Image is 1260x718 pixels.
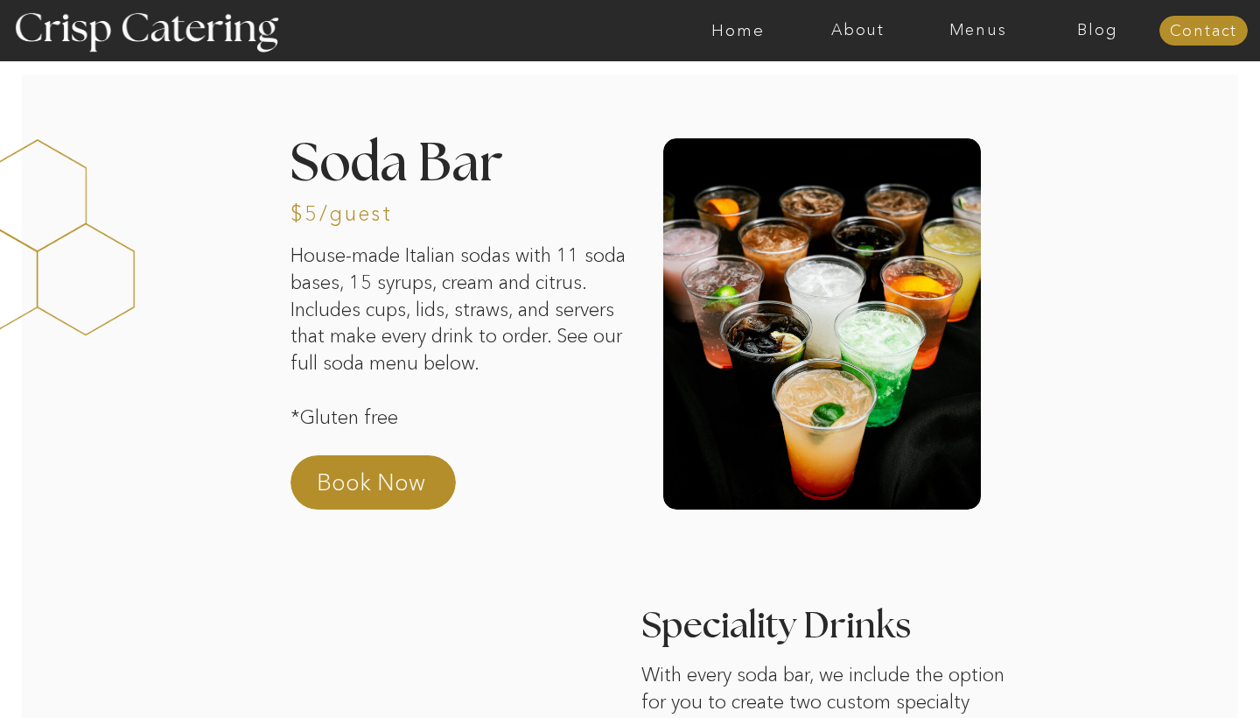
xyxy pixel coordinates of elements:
a: Book Now [317,467,471,509]
a: Menus [918,22,1038,39]
h3: Speciality Drinks [641,609,1200,625]
a: Home [678,22,798,39]
iframe: podium webchat widget bubble [1085,630,1260,718]
a: Blog [1038,22,1158,39]
a: About [798,22,918,39]
h3: $5/guest [290,203,390,220]
h2: Soda Bar [290,138,626,185]
p: House-made Italian sodas with 11 soda bases, 15 syrups, cream and citrus. Includes cups, lids, st... [290,243,626,428]
a: Contact [1159,23,1248,40]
